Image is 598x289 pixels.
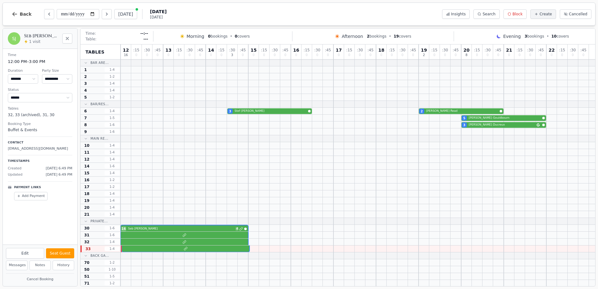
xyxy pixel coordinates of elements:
[421,109,423,114] span: 2
[150,15,167,20] span: [DATE]
[105,178,120,182] span: 1 - 2
[105,67,120,72] span: 1 - 4
[466,54,467,57] span: 8
[513,12,523,17] span: Block
[133,48,139,52] span: : 15
[84,122,87,127] span: 8
[463,48,469,52] span: 20
[421,48,427,52] span: 19
[549,48,554,52] span: 22
[121,226,126,231] span: 16
[46,172,72,178] span: [DATE] 6:49 PM
[473,9,499,19] button: Search
[42,68,72,74] dt: Party Size
[85,31,96,36] span: Time:
[157,54,158,57] span: 0
[90,102,109,106] span: Bar/Res...
[105,191,120,196] span: 1 - 4
[547,34,549,39] span: •
[105,205,120,210] span: 1 - 4
[8,32,20,45] div: SJ
[8,127,72,133] dd: Buffet & Events
[451,12,466,17] span: Insights
[410,48,416,52] span: : 45
[187,33,204,39] span: Morning
[455,54,456,57] span: 0
[346,48,352,52] span: : 15
[155,48,161,52] span: : 45
[570,48,576,52] span: : 30
[165,48,171,52] span: 13
[304,48,310,52] span: : 15
[114,9,137,19] button: [DATE]
[338,54,340,57] span: 0
[140,31,148,36] span: --:--
[105,164,120,168] span: 1 - 6
[8,53,72,58] dt: Time
[90,136,108,141] span: Main Re...
[551,34,569,39] span: covers
[84,164,90,169] span: 14
[208,34,227,39] span: bookings
[29,39,40,44] span: 1 visit
[105,143,120,148] span: 1 - 4
[105,157,120,162] span: 1 - 4
[8,159,72,163] p: Timestamps
[105,267,120,272] span: 1 - 10
[84,184,90,189] span: 17
[124,54,128,57] span: 16
[442,48,448,52] span: : 30
[524,34,527,39] span: 3
[538,48,544,52] span: : 45
[325,48,331,52] span: : 45
[394,34,411,39] span: covers
[176,48,182,52] span: : 15
[105,198,120,203] span: 1 - 4
[105,212,120,217] span: 1 - 4
[235,109,307,113] span: Stef [PERSON_NAME]
[580,48,586,52] span: : 45
[53,261,74,270] button: History
[105,233,120,237] span: 1 - 6
[105,260,120,265] span: 1 - 2
[503,9,527,19] button: Block
[84,109,87,114] span: 6
[84,74,87,79] span: 2
[90,60,109,65] span: Bar Are...
[463,123,466,127] span: 3
[394,34,399,39] span: 19
[90,253,109,258] span: Back Ga...
[105,184,120,189] span: 1 - 2
[84,129,87,134] span: 9
[24,33,59,39] h2: Seb [PERSON_NAME]
[143,37,148,42] span: ---
[6,276,74,283] button: Cancel Booking
[105,74,120,79] span: 1 - 2
[8,112,72,118] dd: 32, 33 (archived), 31, 30
[123,48,129,52] span: 12
[220,54,222,57] span: 0
[476,54,478,57] span: 0
[8,68,38,74] dt: Duration
[560,9,591,19] button: Cancelled
[561,54,563,57] span: 0
[210,54,212,57] span: 0
[474,48,480,52] span: : 15
[8,59,72,65] dd: 12:00 PM – 3:00 PM
[178,54,180,57] span: 0
[369,54,371,57] span: 0
[342,33,363,39] span: Afternoon
[85,49,105,55] span: Tables
[105,171,120,175] span: 1 - 4
[401,54,403,57] span: 0
[84,198,90,203] span: 19
[263,54,265,57] span: 0
[128,227,234,231] span: Seb [PERSON_NAME]
[229,48,235,52] span: : 30
[14,192,48,200] button: Add Payment
[274,54,276,57] span: 0
[529,54,531,57] span: 0
[84,226,90,231] span: 30
[8,141,72,145] p: Contact
[482,12,495,17] span: Search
